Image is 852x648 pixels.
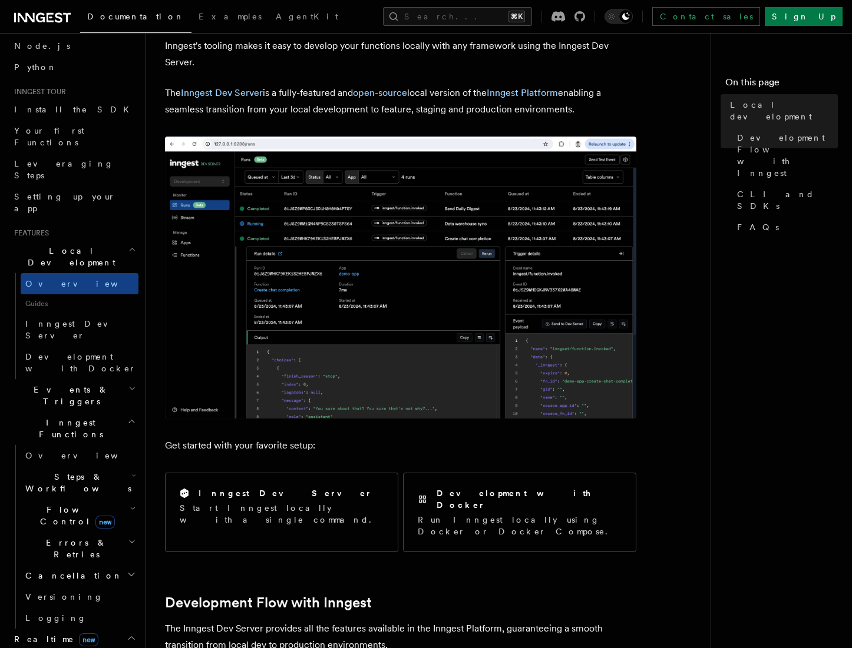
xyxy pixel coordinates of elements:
a: Development Flow with Inngest [165,594,372,611]
a: Inngest Dev Server [181,87,263,98]
span: Errors & Retries [21,537,128,560]
span: Python [14,62,57,72]
p: Run Inngest locally using Docker or Docker Compose. [418,514,622,537]
a: Development Flow with Inngest [732,127,838,184]
button: Cancellation [21,565,138,586]
a: AgentKit [269,4,345,32]
span: Your first Functions [14,126,84,147]
a: Your first Functions [9,120,138,153]
a: open-source [353,87,407,98]
a: Inngest Dev ServerStart Inngest locally with a single command. [165,473,398,552]
p: The is a fully-featured and local version of the enabling a seamless transition from your local d... [165,85,636,118]
span: Node.js [14,41,70,51]
a: Versioning [21,586,138,607]
div: Local Development [9,273,138,379]
span: AgentKit [276,12,338,21]
a: Node.js [9,35,138,57]
h2: Development with Docker [437,487,622,511]
span: Realtime [9,633,98,645]
h4: On this page [725,75,838,94]
span: Guides [21,294,138,313]
span: Install the SDK [14,105,136,114]
span: Documentation [87,12,184,21]
span: Inngest Dev Server [25,319,126,340]
p: Start Inngest locally with a single command. [180,502,384,526]
button: Local Development [9,240,138,273]
span: Examples [199,12,262,21]
a: Development with Docker [21,346,138,379]
span: Overview [25,279,147,288]
button: Errors & Retries [21,532,138,565]
span: Overview [25,451,147,460]
a: Examples [191,4,269,32]
button: Events & Triggers [9,379,138,412]
div: Inngest Functions [9,445,138,629]
kbd: ⌘K [508,11,525,22]
img: The Inngest Dev Server on the Functions page [165,137,636,418]
a: Overview [21,445,138,466]
button: Search...⌘K [383,7,532,26]
a: FAQs [732,217,838,238]
span: Features [9,228,49,238]
span: Cancellation [21,570,123,581]
p: Inngest's tooling makes it easy to develop your functions locally with any framework using the In... [165,38,636,71]
span: Events & Triggers [9,384,128,407]
span: new [79,633,98,646]
span: Local Development [9,245,128,268]
span: Versioning [25,592,103,602]
a: Documentation [80,4,191,33]
button: Steps & Workflows [21,466,138,499]
a: Development with DockerRun Inngest locally using Docker or Docker Compose. [403,473,636,552]
a: Leveraging Steps [9,153,138,186]
a: Python [9,57,138,78]
a: Contact sales [652,7,760,26]
a: CLI and SDKs [732,184,838,217]
span: Development with Docker [25,352,136,373]
a: Inngest Dev Server [21,313,138,346]
a: Inngest Platform [487,87,558,98]
span: Development Flow with Inngest [737,132,838,179]
span: new [95,516,115,529]
span: Inngest Functions [9,417,127,440]
h2: Inngest Dev Server [199,487,372,499]
a: Local development [725,94,838,127]
span: Inngest tour [9,87,66,97]
a: Overview [21,273,138,294]
button: Inngest Functions [9,412,138,445]
p: Get started with your favorite setup: [165,437,636,454]
span: Logging [25,613,87,623]
span: Leveraging Steps [14,159,114,180]
a: Sign Up [765,7,843,26]
span: Local development [730,99,838,122]
button: Toggle dark mode [605,9,633,24]
span: FAQs [737,221,779,233]
span: Setting up your app [14,192,115,213]
span: Steps & Workflows [21,471,131,494]
a: Install the SDK [9,99,138,120]
span: CLI and SDKs [737,188,838,212]
span: Flow Control [21,504,130,527]
a: Setting up your app [9,186,138,219]
a: Logging [21,607,138,629]
button: Flow Controlnew [21,499,138,532]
